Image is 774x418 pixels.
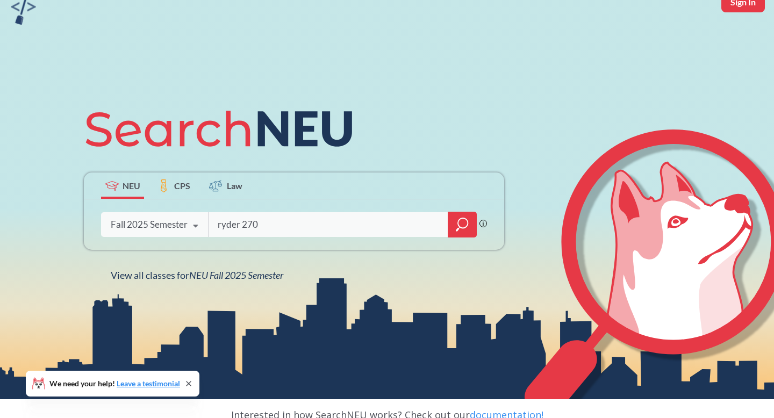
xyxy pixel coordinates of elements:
[111,269,283,281] span: View all classes for
[217,213,440,236] input: Class, professor, course number, "phrase"
[123,179,140,192] span: NEU
[49,380,180,387] span: We need your help!
[448,212,477,237] div: magnifying glass
[174,179,190,192] span: CPS
[117,379,180,388] a: Leave a testimonial
[456,217,469,232] svg: magnifying glass
[227,179,242,192] span: Law
[189,269,283,281] span: NEU Fall 2025 Semester
[111,219,188,230] div: Fall 2025 Semester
